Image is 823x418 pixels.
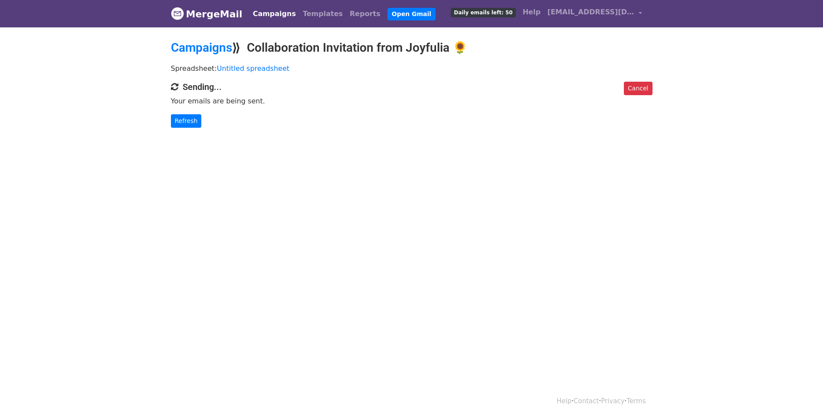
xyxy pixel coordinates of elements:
a: [EMAIL_ADDRESS][DOMAIN_NAME] [544,3,646,24]
a: Campaigns [171,40,232,55]
p: Your emails are being sent. [171,96,652,106]
a: Cancel [624,82,652,95]
h2: ⟫ Collaboration Invitation from Joyfulia 🌻 [171,40,652,55]
a: MergeMail [171,5,243,23]
h4: Sending... [171,82,652,92]
a: Privacy [601,397,624,405]
p: Spreadsheet: [171,64,652,73]
a: Templates [299,5,346,23]
a: Refresh [171,114,202,128]
a: Open Gmail [387,8,436,20]
a: Help [519,3,544,21]
a: Terms [626,397,646,405]
a: Daily emails left: 50 [447,3,519,21]
a: Untitled spreadsheet [217,64,289,73]
a: Campaigns [249,5,299,23]
img: MergeMail logo [171,7,184,20]
a: Reports [346,5,384,23]
span: [EMAIL_ADDRESS][DOMAIN_NAME] [548,7,634,17]
a: Help [557,397,571,405]
a: Contact [574,397,599,405]
span: Daily emails left: 50 [451,8,515,17]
